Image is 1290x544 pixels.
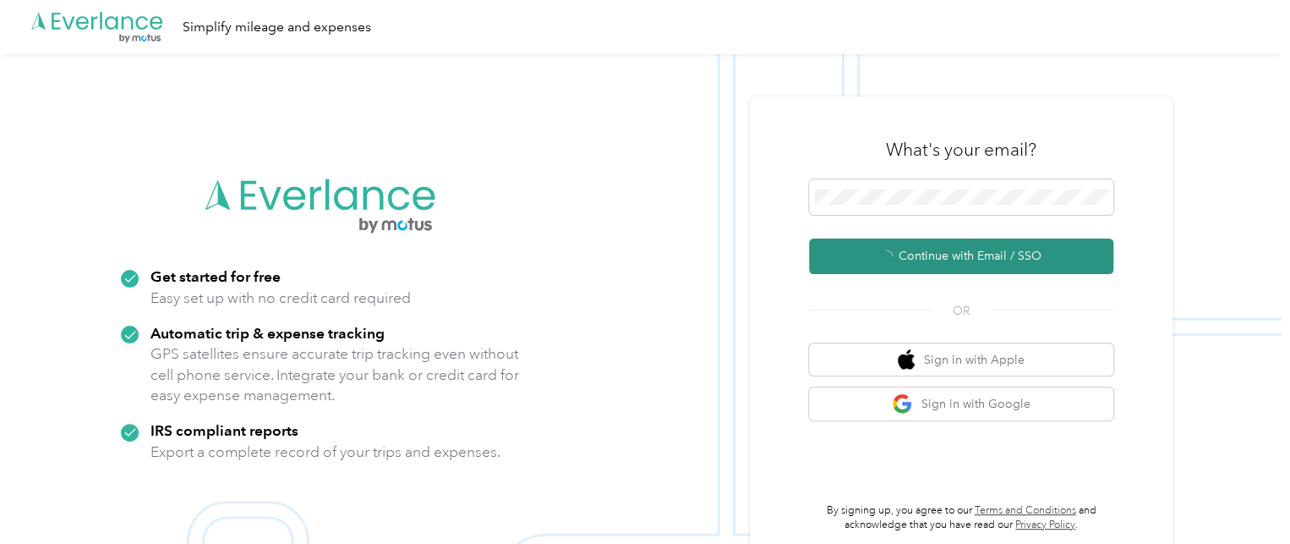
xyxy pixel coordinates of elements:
strong: Automatic trip & expense tracking [150,324,385,342]
a: Privacy Policy [1015,519,1075,531]
p: Export a complete record of your trips and expenses. [150,442,500,463]
span: OR [932,302,991,320]
button: Continue with Email / SSO [809,239,1113,274]
p: GPS satellites ensure accurate trip tracking even without cell phone service. Integrate your bank... [150,343,520,406]
img: google logo [892,393,913,415]
div: Simplify mileage and expenses [183,17,371,38]
h3: What's your email? [886,138,1036,162]
p: By signing up, you agree to our and acknowledge that you have read our . [809,503,1113,533]
a: Terms and Conditions [975,504,1076,517]
p: Easy set up with no credit card required [150,288,411,309]
button: google logoSign in with Google [809,387,1113,420]
button: apple logoSign in with Apple [809,343,1113,376]
img: apple logo [898,349,915,371]
strong: Get started for free [150,267,281,285]
strong: IRS compliant reports [150,421,298,439]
